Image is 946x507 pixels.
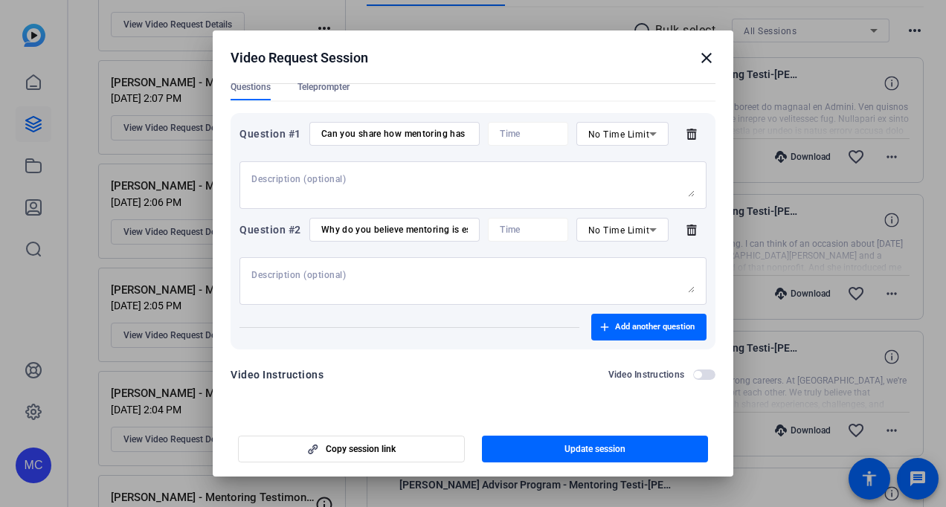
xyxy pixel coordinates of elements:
span: Teleprompter [297,81,350,93]
button: Copy session link [238,436,465,462]
span: No Time Limit [588,225,650,236]
input: Time [500,128,556,140]
div: Video Request Session [231,49,715,67]
button: Add another question [591,314,707,340]
div: Video Instructions [231,366,324,384]
input: Enter your question here [321,128,468,140]
span: Add another question [615,321,695,333]
mat-icon: close [698,49,715,67]
button: Update session [482,436,709,462]
span: Copy session link [326,443,396,455]
span: Update session [564,443,625,455]
h2: Video Instructions [608,369,685,381]
span: Questions [231,81,271,93]
span: No Time Limit [588,129,650,140]
input: Enter your question here [321,224,468,236]
div: Question #1 [239,125,301,143]
input: Time [500,224,556,236]
div: Question #2 [239,221,301,239]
